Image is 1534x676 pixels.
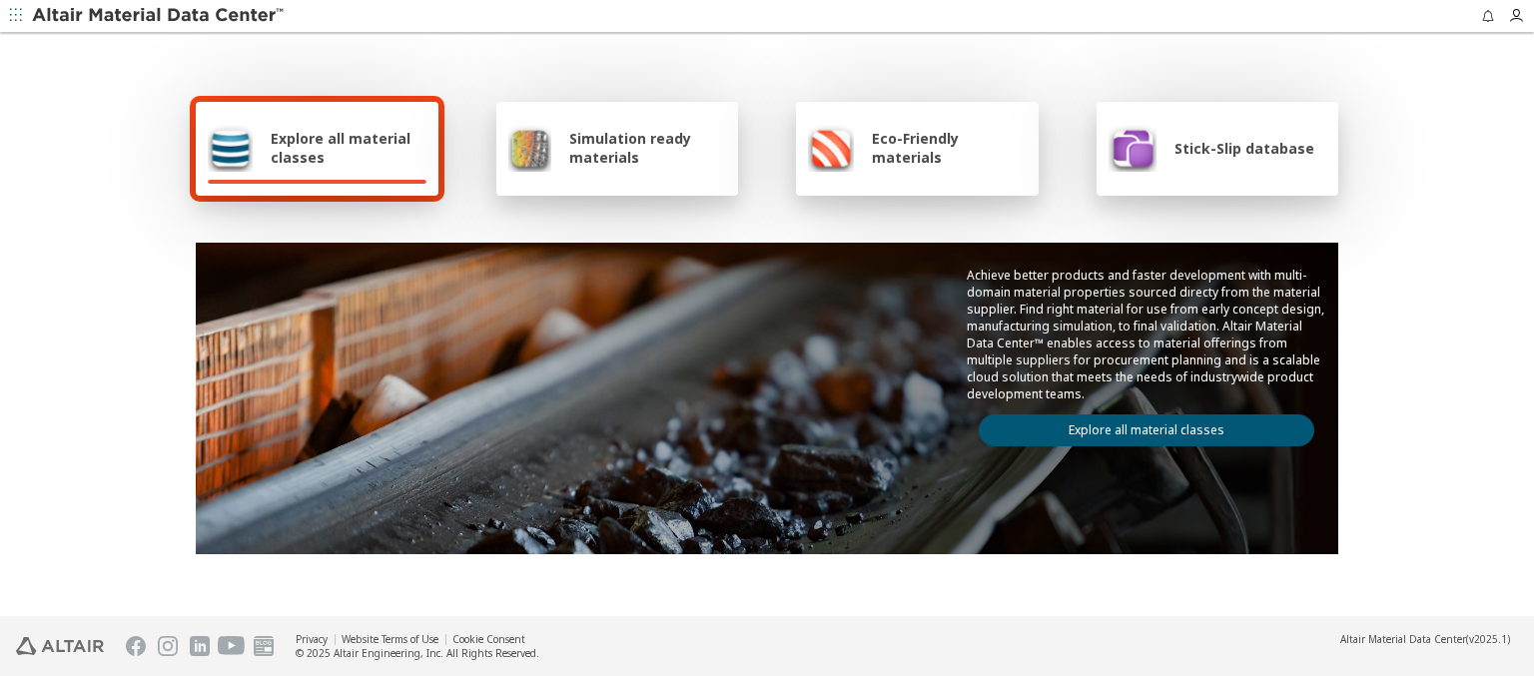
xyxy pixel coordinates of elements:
img: Explore all material classes [208,124,253,172]
div: © 2025 Altair Engineering, Inc. All Rights Reserved. [296,646,539,660]
span: Simulation ready materials [569,129,726,167]
img: Stick-Slip database [1109,124,1156,172]
div: (v2025.1) [1340,632,1510,646]
img: Altair Engineering [16,637,104,655]
a: Website Terms of Use [342,632,438,646]
a: Privacy [296,632,328,646]
p: Achieve better products and faster development with multi-domain material properties sourced dire... [967,267,1326,402]
span: Explore all material classes [271,129,426,167]
span: Stick-Slip database [1174,139,1314,158]
img: Simulation ready materials [508,124,551,172]
img: Eco-Friendly materials [808,124,854,172]
span: Altair Material Data Center [1340,632,1466,646]
img: Altair Material Data Center [32,6,287,26]
span: Eco-Friendly materials [872,129,1026,167]
a: Explore all material classes [979,414,1314,446]
a: Cookie Consent [452,632,525,646]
